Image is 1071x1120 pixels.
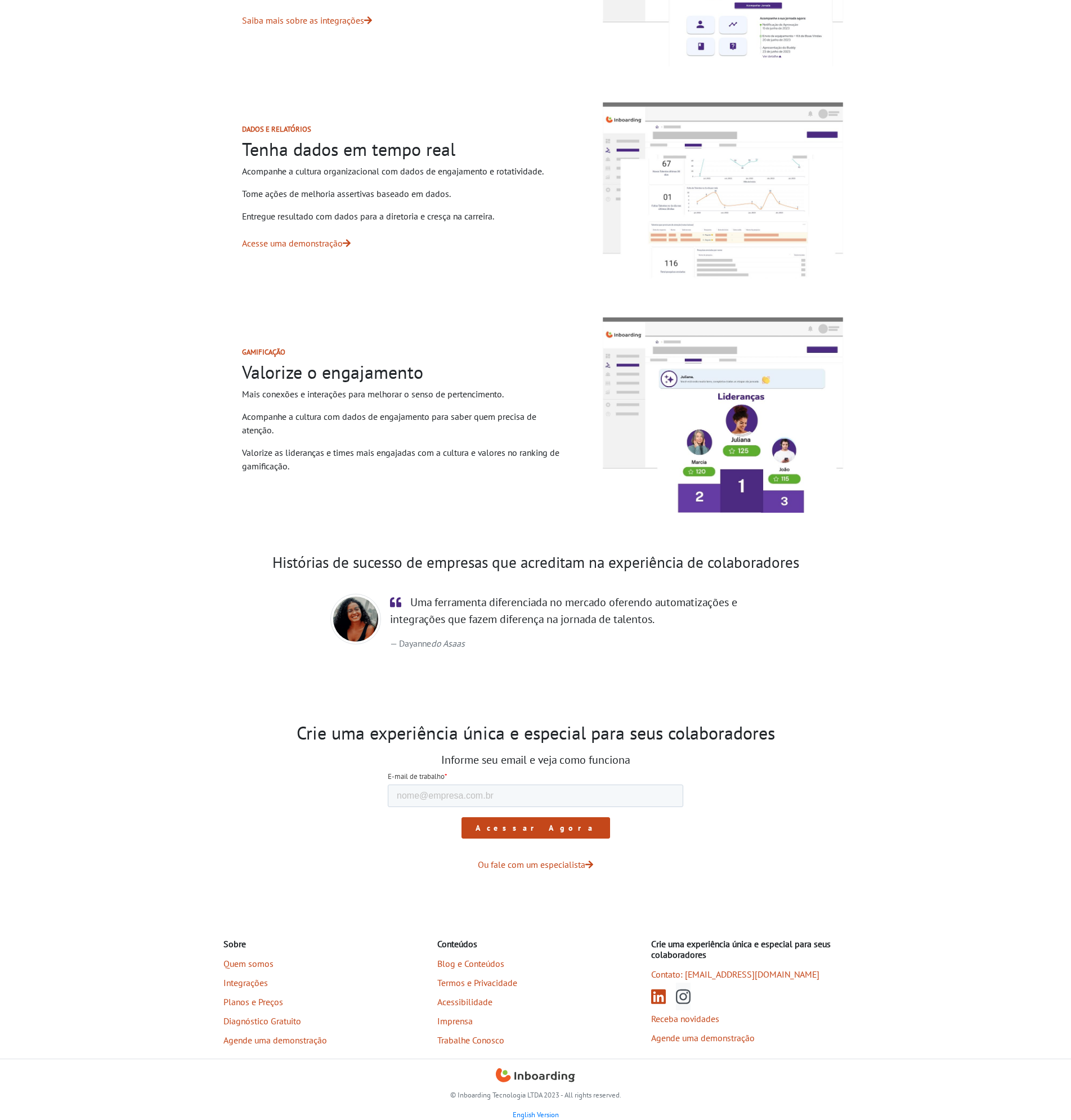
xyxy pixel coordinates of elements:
img: Imagem da solução da Inbaording monstrando dashboard com dados de people analytics. [598,98,848,285]
a: English Version [513,1110,559,1119]
img: Day do Asaas [330,594,381,644]
a: Receba novidades (abre em nova aba) [651,1009,848,1028]
a: Trabalhe Conosco [437,1031,581,1050]
a: Agende uma demonstração [651,1028,848,1047]
img: Inboarding [496,1068,575,1085]
h4: Crie uma experiência única e especial para seus colaboradores [651,939,848,960]
a: Saiba mais sobre as integrações [242,15,372,26]
a: Acessibilidade [437,992,581,1011]
a: Ou fale com um especialista [478,859,593,870]
p: Valorize as lideranças e times mais engajadas com a cultura e valores no ranking de gamificação. [242,446,562,473]
a: Inboarding Home Page [496,1068,575,1085]
a: Diagnóstico Gratuito (abre em nova aba) [223,1011,367,1031]
h4: Conteúdos [437,939,581,949]
img: Imagem da solução da Inbaording monstrando ranking de gamificação das lideranças [598,313,848,517]
h3: Informe seu email e veja como funciona [388,753,683,767]
a: Blog e Conteúdos (abre em nova aba) [437,954,581,973]
cite: Asaas [431,638,465,649]
footer: Dayanne [390,637,741,650]
p: Acompanhe a cultura com dados de engajamento para saber quem precisa de atenção. [242,410,562,437]
p: Tome ações de melhoria assertivas baseado em dados. [242,187,562,200]
p: Mais conexões e interações para melhorar o senso de pertencimento. [242,387,562,401]
h2: Tenha dados em tempo real [242,138,562,160]
a: Acesse uma demonstração [242,238,351,249]
a: Integrações [223,973,367,992]
a: Imprensa (abre em nova aba) [437,1011,581,1031]
h2: Dados e relatórios [242,125,562,133]
h2: Gamificação [242,348,562,356]
h4: Sobre [223,939,367,949]
a: Contato: [EMAIL_ADDRESS][DOMAIN_NAME] [651,965,848,984]
h2: Histórias de sucesso de empresas que acreditam na experiência de colaboradores [223,553,848,572]
p: Entregue resultado com dados para a diretoria e cresça na carreira. [242,209,562,223]
a: Termos e Privacidade [437,973,581,992]
a: Planos e Preços [223,992,367,1011]
h2: Valorize o engajamento [242,361,562,383]
a: Linkedin (abre em nova aba) [651,983,670,1010]
p: © Inboarding Tecnologia LTDA 2023 - All rights reserved. [223,1090,848,1100]
p: Acompanhe a cultura organizacional com dados de engajamento e rotatividade. [242,164,562,178]
a: Instagram (abre em nova aba) [676,983,691,1010]
p: Uma ferramenta diferenciada no mercado oferendo automatizações e integrações que fazem diferença ... [390,594,741,628]
a: Quem somos [223,954,367,973]
h2: Crie uma experiência única e especial para seus colaboradores [223,722,848,743]
a: Agende uma demonstração [223,1031,367,1050]
iframe: Form 1 [388,771,683,855]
